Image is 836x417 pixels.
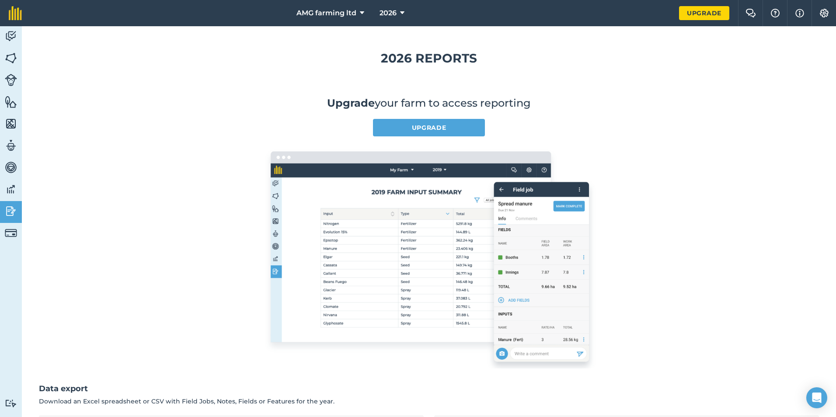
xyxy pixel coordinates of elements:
[5,227,17,239] img: svg+xml;base64,PD94bWwgdmVyc2lvbj0iMS4wIiBlbmNvZGluZz0idXRmLTgiPz4KPCEtLSBHZW5lcmF0b3I6IEFkb2JlIE...
[795,8,804,18] img: svg+xml;base64,PHN2ZyB4bWxucz0iaHR0cDovL3d3dy53My5vcmcvMjAwMC9zdmciIHdpZHRoPSIxNyIgaGVpZ2h0PSIxNy...
[819,9,829,17] img: A cog icon
[5,117,17,130] img: svg+xml;base64,PHN2ZyB4bWxucz0iaHR0cDovL3d3dy53My5vcmcvMjAwMC9zdmciIHdpZHRoPSI1NiIgaGVpZ2h0PSI2MC...
[5,183,17,196] img: svg+xml;base64,PD94bWwgdmVyc2lvbj0iMS4wIiBlbmNvZGluZz0idXRmLTgiPz4KPCEtLSBHZW5lcmF0b3I6IEFkb2JlIE...
[679,6,729,20] a: Upgrade
[261,145,597,368] img: Screenshot of reporting in fieldmargin
[5,95,17,108] img: svg+xml;base64,PHN2ZyB4bWxucz0iaHR0cDovL3d3dy53My5vcmcvMjAwMC9zdmciIHdpZHRoPSI1NiIgaGVpZ2h0PSI2MC...
[5,161,17,174] img: svg+xml;base64,PD94bWwgdmVyc2lvbj0iMS4wIiBlbmNvZGluZz0idXRmLTgiPz4KPCEtLSBHZW5lcmF0b3I6IEFkb2JlIE...
[36,49,822,68] h1: 2026 Reports
[5,74,17,86] img: svg+xml;base64,PD94bWwgdmVyc2lvbj0iMS4wIiBlbmNvZGluZz0idXRmLTgiPz4KPCEtLSBHZW5lcmF0b3I6IEFkb2JlIE...
[806,387,827,408] div: Open Intercom Messenger
[5,399,17,407] img: svg+xml;base64,PD94bWwgdmVyc2lvbj0iMS4wIiBlbmNvZGluZz0idXRmLTgiPz4KPCEtLSBHZW5lcmF0b3I6IEFkb2JlIE...
[5,205,17,218] img: svg+xml;base64,PD94bWwgdmVyc2lvbj0iMS4wIiBlbmNvZGluZz0idXRmLTgiPz4KPCEtLSBHZW5lcmF0b3I6IEFkb2JlIE...
[5,30,17,43] img: svg+xml;base64,PD94bWwgdmVyc2lvbj0iMS4wIiBlbmNvZGluZz0idXRmLTgiPz4KPCEtLSBHZW5lcmF0b3I6IEFkb2JlIE...
[9,6,22,20] img: fieldmargin Logo
[5,52,17,65] img: svg+xml;base64,PHN2ZyB4bWxucz0iaHR0cDovL3d3dy53My5vcmcvMjAwMC9zdmciIHdpZHRoPSI1NiIgaGVpZ2h0PSI2MC...
[380,8,397,18] span: 2026
[770,9,780,17] img: A question mark icon
[39,396,819,406] p: Download an Excel spreadsheet or CSV with Field Jobs, Notes, Fields or Features for the year.
[296,8,356,18] span: AMG farming ltd
[373,119,485,136] a: Upgrade
[745,9,756,17] img: Two speech bubbles overlapping with the left bubble in the forefront
[39,96,819,110] p: your farm to access reporting
[39,382,819,395] h2: Data export
[327,97,375,109] a: Upgrade
[5,139,17,152] img: svg+xml;base64,PD94bWwgdmVyc2lvbj0iMS4wIiBlbmNvZGluZz0idXRmLTgiPz4KPCEtLSBHZW5lcmF0b3I6IEFkb2JlIE...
